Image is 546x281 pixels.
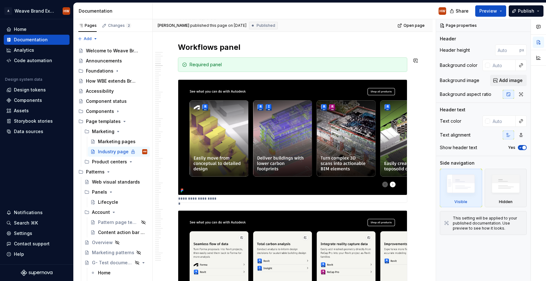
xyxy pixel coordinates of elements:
[4,85,70,95] a: Design tokens
[98,219,139,225] div: Pattern page template
[4,24,70,34] a: Home
[88,227,150,237] a: Content action bar pattern
[14,209,43,216] div: Notifications
[79,8,150,14] div: Documentation
[178,80,407,195] img: ed35a24a-b692-4227-a5c5-efc8ba4cd8fe.png
[92,260,133,266] div: G- Test documentation page
[14,230,32,237] div: Settings
[475,5,506,17] button: Preview
[440,36,456,42] div: Header
[92,189,107,195] div: Panels
[92,249,134,256] div: Marketing patterns
[485,169,527,207] div: Hidden
[76,106,150,116] div: Components
[14,57,52,64] div: Code automation
[499,199,513,204] div: Hidden
[453,216,523,231] div: This setting will be applied to your published documentation. Use preview to see how it looks.
[4,45,70,55] a: Analytics
[440,77,479,84] div: Background image
[440,107,465,113] div: Header text
[479,8,497,14] span: Preview
[86,48,138,54] div: Welcome to Weave Brand Extended
[86,169,105,175] div: Patterns
[499,77,523,84] span: Add image
[92,179,140,185] div: Web visual standards
[158,23,189,28] span: [PERSON_NAME]
[76,46,150,56] a: Welcome to Weave Brand Extended
[82,207,150,217] div: Account
[82,177,150,187] a: Web visual standards
[98,149,129,155] div: Industry page
[4,106,70,116] a: Assets
[178,42,407,52] h2: Workflows panel
[92,239,113,246] div: Overview
[86,118,121,125] div: Page templates
[92,159,127,165] div: Product centers
[82,157,150,167] div: Product centers
[86,58,122,64] div: Announcements
[490,75,527,86] button: Add image
[82,237,150,248] a: Overview
[14,108,29,114] div: Assets
[440,160,475,166] div: Side navigation
[88,217,150,227] a: Pattern page template
[98,270,111,276] div: Home
[76,167,150,177] div: Patterns
[82,187,150,197] div: Panels
[4,249,70,259] button: Help
[76,34,100,43] button: Add
[82,258,150,268] a: G- Test documentation page
[14,251,24,257] div: Help
[4,56,70,66] a: Code automation
[14,87,46,93] div: Design tokens
[88,268,150,278] a: Home
[4,228,70,238] a: Settings
[82,248,150,258] a: Marketing patterns
[446,5,473,17] button: Share
[76,66,150,76] div: Foundations
[4,116,70,126] a: Storybook stories
[86,78,138,84] div: How WBE extends Brand
[14,241,50,247] div: Contact support
[508,145,515,150] label: Yes
[257,23,275,28] span: Published
[4,126,70,137] a: Data sources
[64,9,69,14] div: HW
[126,23,131,28] span: 2
[495,44,519,56] input: Auto
[4,208,70,218] button: Notifications
[92,128,114,135] div: Marketing
[440,9,445,14] div: HW
[4,218,70,228] button: Search ⌘K
[88,137,150,147] a: Marketing pages
[14,37,48,43] div: Documentation
[78,23,97,28] div: Pages
[76,96,150,106] a: Component status
[440,169,482,207] div: Visible
[88,197,150,207] a: Lifecycle
[440,91,491,97] div: Background aspect ratio
[190,23,246,28] div: published this page on [DATE]
[456,8,469,14] span: Share
[76,116,150,126] div: Page templates
[14,47,34,53] div: Analytics
[82,126,150,137] div: Marketing
[92,209,110,215] div: Account
[403,23,425,28] span: Open page
[88,147,150,157] a: Industry pageHW
[98,229,146,236] div: Content action bar pattern
[76,86,150,96] a: Accessibility
[98,138,136,145] div: Marketing pages
[4,35,70,45] a: Documentation
[518,8,534,14] span: Publish
[15,8,55,14] div: Weave Brand Extended
[440,47,470,53] div: Header height
[190,61,403,68] div: Required panel
[440,118,461,124] div: Text color
[5,77,42,82] div: Design system data
[143,149,147,155] div: HW
[21,270,52,276] svg: Supernova Logo
[14,118,53,124] div: Storybook stories
[14,128,43,135] div: Data sources
[396,21,428,30] a: Open page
